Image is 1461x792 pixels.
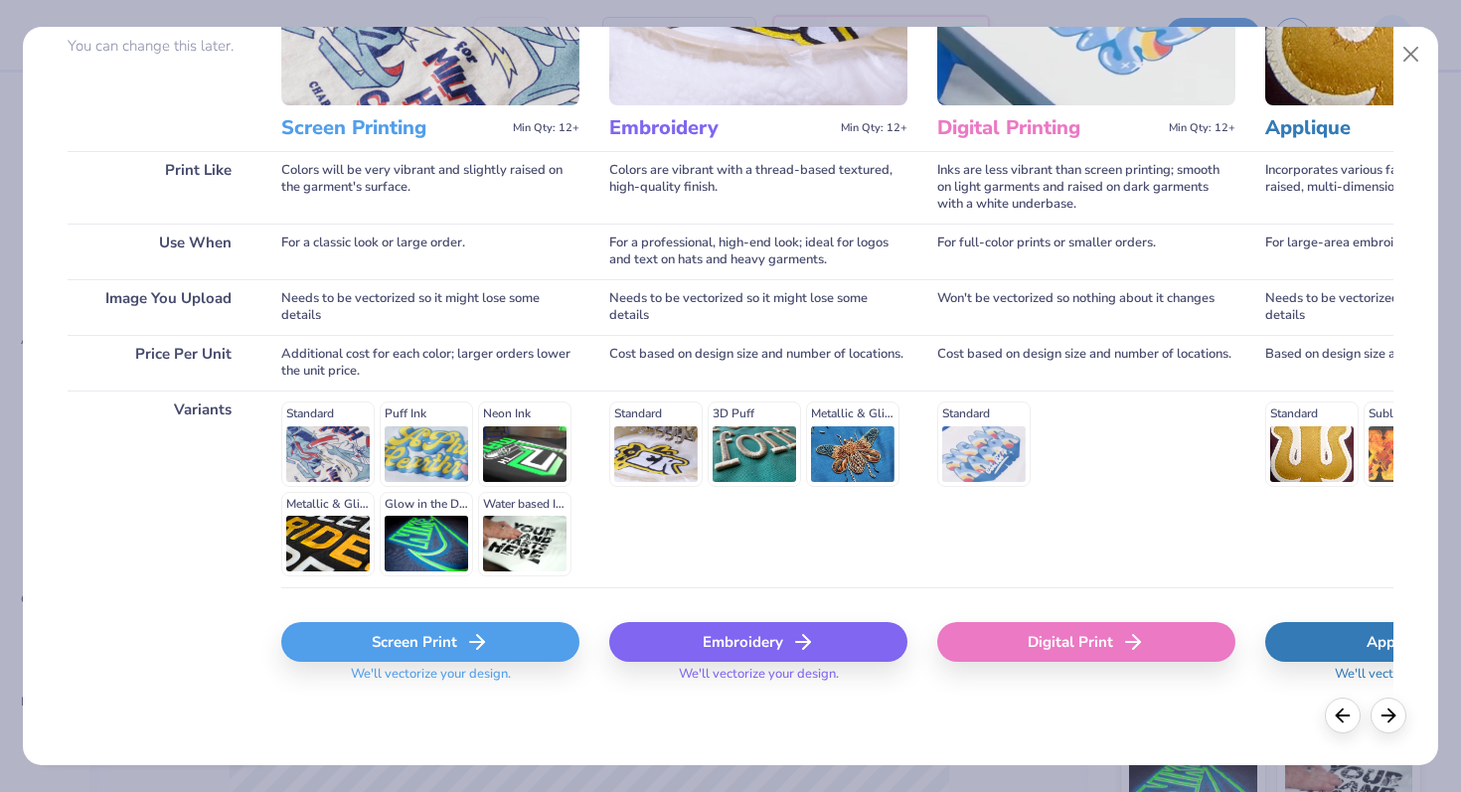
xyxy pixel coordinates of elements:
[937,224,1235,279] div: For full-color prints or smaller orders.
[841,121,907,135] span: Min Qty: 12+
[281,224,579,279] div: For a classic look or large order.
[513,121,579,135] span: Min Qty: 12+
[343,666,519,695] span: We'll vectorize your design.
[937,115,1161,141] h3: Digital Printing
[609,115,833,141] h3: Embroidery
[68,224,251,279] div: Use When
[937,622,1235,662] div: Digital Print
[609,151,907,224] div: Colors are vibrant with a thread-based textured, high-quality finish.
[68,391,251,587] div: Variants
[281,622,579,662] div: Screen Print
[68,279,251,335] div: Image You Upload
[937,335,1235,391] div: Cost based on design size and number of locations.
[281,335,579,391] div: Additional cost for each color; larger orders lower the unit price.
[1392,36,1430,74] button: Close
[937,151,1235,224] div: Inks are less vibrant than screen printing; smooth on light garments and raised on dark garments ...
[609,279,907,335] div: Needs to be vectorized so it might lose some details
[68,335,251,391] div: Price Per Unit
[609,335,907,391] div: Cost based on design size and number of locations.
[609,622,907,662] div: Embroidery
[609,224,907,279] div: For a professional, high-end look; ideal for logos and text on hats and heavy garments.
[671,666,847,695] span: We'll vectorize your design.
[68,151,251,224] div: Print Like
[68,38,251,55] p: You can change this later.
[281,115,505,141] h3: Screen Printing
[281,151,579,224] div: Colors will be very vibrant and slightly raised on the garment's surface.
[937,279,1235,335] div: Won't be vectorized so nothing about it changes
[281,279,579,335] div: Needs to be vectorized so it might lose some details
[1169,121,1235,135] span: Min Qty: 12+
